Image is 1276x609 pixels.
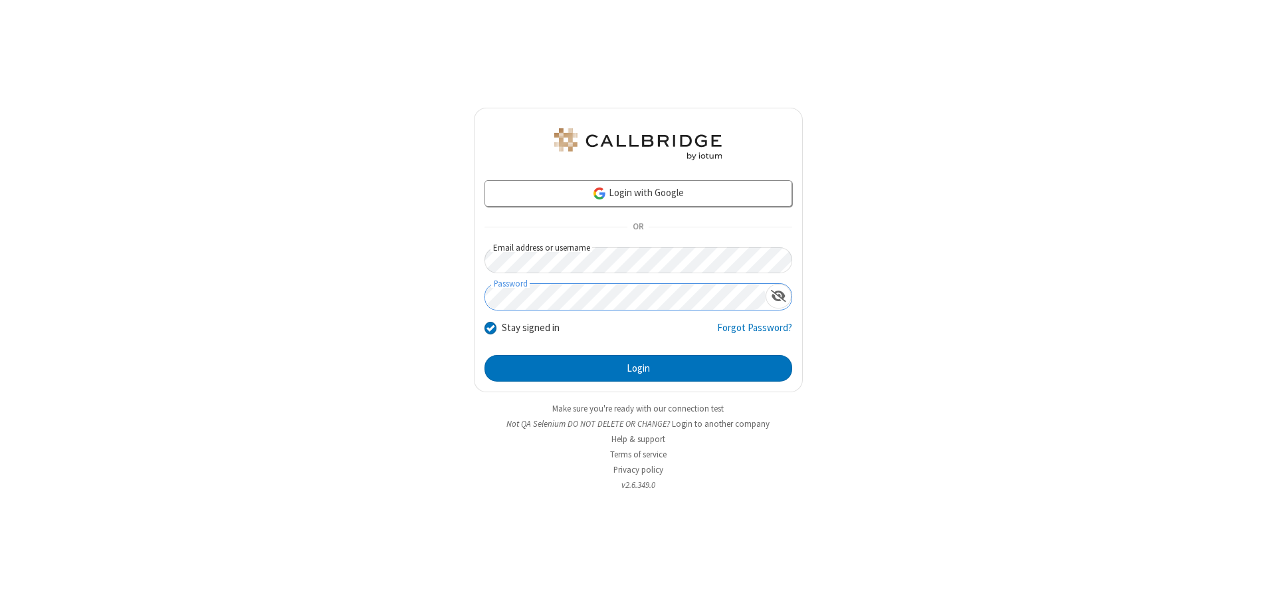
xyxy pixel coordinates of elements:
input: Password [485,284,766,310]
div: Show password [766,284,792,308]
a: Login with Google [484,180,792,207]
label: Stay signed in [502,320,560,336]
a: Help & support [611,433,665,445]
a: Terms of service [610,449,667,460]
button: Login [484,355,792,382]
a: Privacy policy [613,464,663,475]
li: v2.6.349.0 [474,479,803,491]
a: Make sure you're ready with our connection test [552,403,724,414]
img: QA Selenium DO NOT DELETE OR CHANGE [552,128,724,160]
button: Login to another company [672,418,770,430]
li: Not QA Selenium DO NOT DELETE OR CHANGE? [474,418,803,430]
img: google-icon.png [592,186,607,201]
a: Forgot Password? [717,320,792,346]
span: OR [627,218,649,237]
input: Email address or username [484,247,792,273]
